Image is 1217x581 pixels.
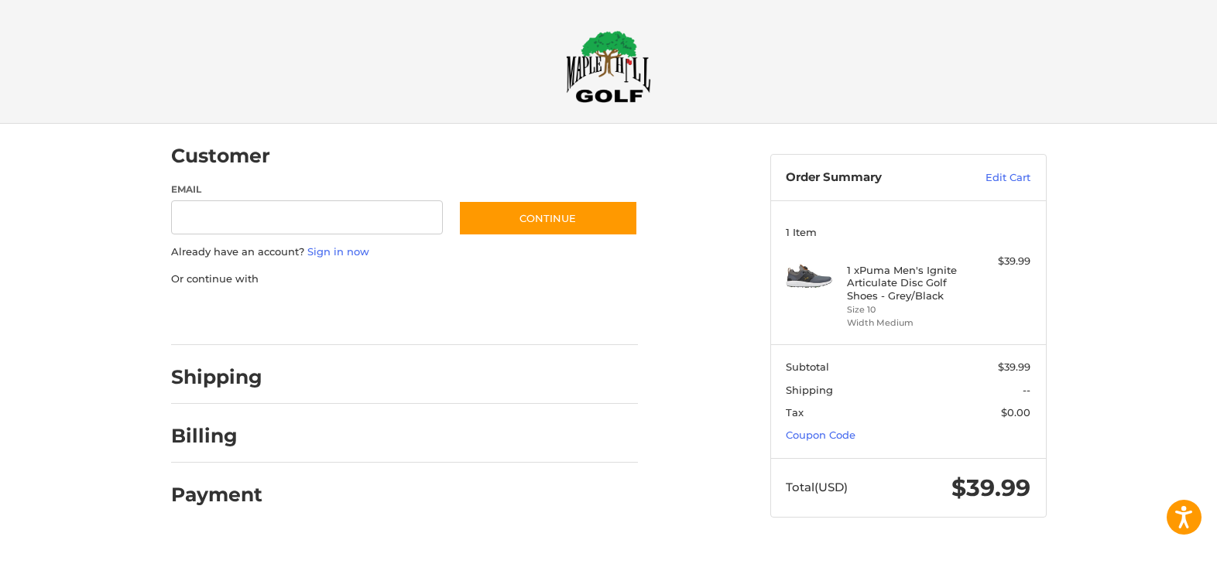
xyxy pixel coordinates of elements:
h2: Billing [171,424,262,448]
iframe: Gorgias live chat messenger [15,514,184,566]
h3: Order Summary [786,170,952,186]
iframe: PayPal-paypal [166,302,282,330]
h4: 1 x Puma Men's Ignite Articulate Disc Golf Shoes - Grey/Black [847,264,965,302]
div: $39.99 [969,254,1030,269]
h2: Shipping [171,365,262,389]
iframe: PayPal-venmo [428,302,544,330]
span: Tax [786,406,804,419]
span: Shipping [786,384,833,396]
iframe: PayPal-paylater [297,302,413,330]
span: $0.00 [1001,406,1030,419]
label: Email [171,183,444,197]
span: $39.99 [951,473,1030,502]
h3: 1 Item [786,226,1030,238]
span: Subtotal [786,361,829,373]
a: Edit Cart [952,170,1030,186]
img: Maple Hill Golf [566,30,651,103]
span: -- [1023,384,1030,396]
a: Coupon Code [786,429,855,441]
h2: Payment [171,483,262,507]
button: Continue [458,200,638,236]
span: Total (USD) [786,480,848,494]
h2: Customer [171,144,270,168]
span: $39.99 [998,361,1030,373]
li: Size 10 [847,303,965,316]
a: Sign in now [307,245,369,258]
li: Width Medium [847,316,965,330]
p: Or continue with [171,272,638,287]
p: Already have an account? [171,244,638,260]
